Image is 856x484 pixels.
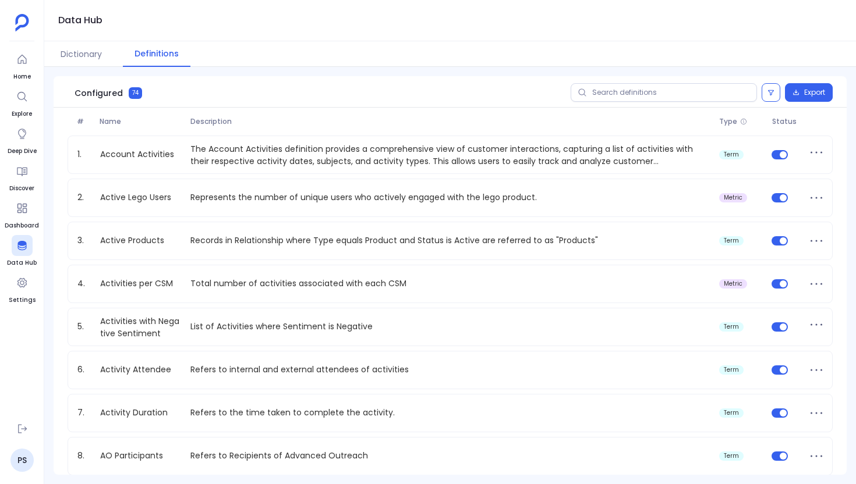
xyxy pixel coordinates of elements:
[12,49,33,81] a: Home
[95,234,169,247] a: Active Products
[9,184,34,193] span: Discover
[95,117,186,126] span: Name
[73,321,95,333] span: 5.
[804,88,825,97] span: Export
[785,83,833,102] button: Export
[186,143,714,166] p: The Account Activities definition provides a comprehensive view of customer interactions, capturi...
[129,87,142,99] span: 74
[186,277,714,290] p: Total number of activities associated with each CSM
[7,258,37,268] span: Data Hub
[5,198,39,230] a: Dashboard
[95,277,178,290] a: Activities per CSM
[724,151,739,158] span: term
[8,123,37,156] a: Deep Dive
[73,148,95,161] span: 1.
[571,83,757,102] input: Search definitions
[767,117,805,126] span: Status
[72,117,95,126] span: #
[73,450,95,462] span: 8.
[724,410,739,417] span: term
[95,191,176,204] a: Active Lego Users
[73,191,95,204] span: 2.
[719,117,737,126] span: Type
[123,41,190,67] button: Definitions
[73,407,95,419] span: 7.
[75,87,123,99] span: Configured
[10,449,34,472] a: PS
[186,117,715,126] span: Description
[186,191,714,204] p: Represents the number of unique users who actively engaged with the lego product.
[12,72,33,81] span: Home
[73,234,95,247] span: 3.
[7,235,37,268] a: Data Hub
[95,364,176,376] a: Activity Attendee
[58,12,102,29] h1: Data Hub
[95,315,186,339] a: Activities with Negative Sentiment
[95,148,179,161] a: Account Activities
[9,161,34,193] a: Discover
[724,453,739,460] span: term
[186,407,714,419] p: Refers to the time taken to complete the activity.
[5,221,39,230] span: Dashboard
[9,272,36,305] a: Settings
[95,407,172,419] a: Activity Duration
[95,450,168,462] a: AO Participants
[724,280,742,287] span: metric
[724,194,742,201] span: metric
[8,147,37,156] span: Deep Dive
[12,109,33,119] span: Explore
[12,86,33,119] a: Explore
[186,234,714,247] p: Records in Relationship where Type equals Product and Status is Active are referred to as "Products"
[186,321,714,333] p: List of Activities where Sentiment is Negative
[186,364,714,376] p: Refers to internal and external attendees of activities
[15,14,29,31] img: petavue logo
[9,296,36,305] span: Settings
[73,277,95,290] span: 4.
[186,450,714,462] p: Refers to Recipients of Advanced Outreach
[73,364,95,376] span: 6.
[49,41,114,67] button: Dictionary
[724,323,739,330] span: term
[724,237,739,244] span: term
[724,366,739,373] span: term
